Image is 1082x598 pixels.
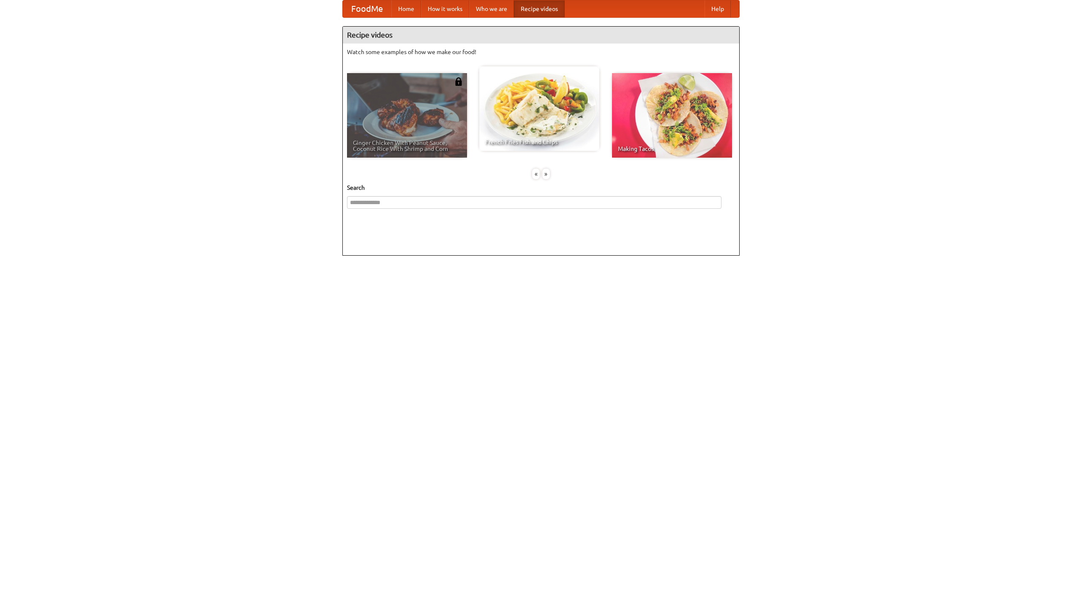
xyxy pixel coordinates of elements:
span: Making Tacos [618,146,726,152]
a: Making Tacos [612,73,732,158]
a: French Fries Fish and Chips [479,66,599,151]
a: Help [705,0,731,17]
a: Who we are [469,0,514,17]
a: Recipe videos [514,0,565,17]
p: Watch some examples of how we make our food! [347,48,735,56]
a: How it works [421,0,469,17]
div: « [532,169,540,179]
a: FoodMe [343,0,391,17]
img: 483408.png [454,77,463,86]
span: French Fries Fish and Chips [485,139,593,145]
h4: Recipe videos [343,27,739,44]
h5: Search [347,183,735,192]
div: » [542,169,550,179]
a: Home [391,0,421,17]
